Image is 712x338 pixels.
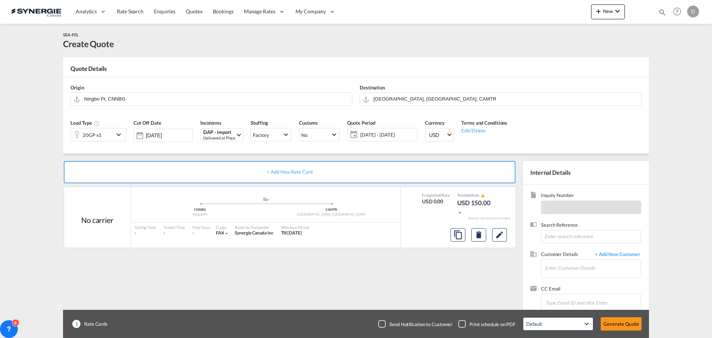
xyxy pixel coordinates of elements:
[461,120,507,126] span: Terms and Conditions
[251,128,291,141] md-select: Select Stuffing: Factory
[658,8,666,19] div: icon-magnify
[541,221,641,230] span: Search Reference
[457,210,462,215] md-icon: icon-chevron-down
[601,317,642,331] button: Generate Quote
[261,197,270,201] md-icon: assets/icons/custom/ship-fill.svg
[133,120,161,126] span: Cut Off Date
[457,198,494,216] div: USD 150.00
[658,8,666,16] md-icon: icon-magnify
[266,207,397,212] div: CAMTR
[244,8,276,15] span: Manage Rates
[281,230,302,236] div: Till 08 Oct 2025
[70,85,84,91] span: Origin
[481,193,485,198] md-icon: icon-alert
[266,212,397,217] div: [GEOGRAPHIC_DATA], [GEOGRAPHIC_DATA]
[251,120,268,126] span: Stuffing
[454,230,462,239] md-icon: assets/icons/custom/copyQuote.svg
[81,215,113,225] div: No carrier
[301,132,307,138] div: No
[63,32,79,37] span: SEA-FCL
[72,320,80,328] span: 1
[458,320,515,328] md-checkbox: Checkbox No Ink
[422,193,450,198] div: Freight Rate
[267,169,312,175] span: + Add New Rate Card
[422,198,450,205] div: USD 0.00
[63,65,649,76] div: Quote Details
[360,92,642,106] md-input-container: Montreal, QC, CAMTR
[451,228,465,242] button: Copy
[360,131,415,138] span: [DATE] - [DATE]
[216,230,224,236] span: FAK
[591,4,625,19] button: icon-plus 400-fgNewicon-chevron-down
[480,193,485,198] button: icon-alert
[192,230,194,236] div: -
[523,161,649,184] div: Internal Details
[358,129,417,140] span: [DATE] - [DATE]
[94,121,100,127] md-icon: icon-information-outline
[671,5,687,19] div: Help
[466,193,472,197] span: Sell
[429,131,446,139] span: USD
[594,8,622,14] span: New
[80,321,108,327] span: Rate Cards
[471,228,486,242] button: Delete
[146,132,192,138] input: Select
[463,216,515,220] div: Remark and Inclusion included
[164,224,185,230] div: Transit Time
[117,8,144,14] span: Rate Search
[154,8,175,14] span: Enquiries
[461,127,507,134] div: Edit/Delete
[541,192,641,200] span: Inquiry Number
[192,224,210,230] div: Free Days
[135,207,266,212] div: CNNBG
[135,212,266,217] div: Ningbo Pt
[281,224,309,230] div: Effective Period
[687,6,699,17] div: D
[378,320,452,328] md-checkbox: Checkbox No Ink
[526,321,542,327] div: Default
[545,260,641,276] input: Enter Customer Details
[76,8,97,15] span: Analytics
[235,230,273,236] span: Synergie Canada Inc
[164,230,185,236] div: -
[64,161,515,183] div: + Add New Rate Card
[299,128,340,141] md-select: Select Customs: No
[213,8,234,14] span: Bookings
[347,130,356,139] md-icon: icon-calendar
[545,295,620,311] input: Chips input.
[671,5,683,18] span: Help
[281,230,302,236] span: Till [DATE]
[541,285,641,294] span: CC Email
[135,230,156,236] div: -
[544,294,641,311] md-chips-wrap: Chips container. Enter the text area, then type text, and press enter to add a chip.
[492,228,507,242] button: Edit
[253,132,269,138] div: Factory
[203,135,235,141] div: Delivered at Place
[541,230,641,243] input: Enter search reference
[435,193,441,197] span: Sell
[224,231,229,236] md-icon: icon-chevron-down
[70,120,100,126] span: Load Type
[541,251,591,259] span: Customer Details
[203,129,235,135] div: DAP - import
[613,7,622,16] md-icon: icon-chevron-down
[200,128,243,142] md-select: Select Incoterms: DAP - import Delivered at Place
[389,321,452,328] div: Send Notification to Customer
[186,8,202,14] span: Quotes
[135,224,156,230] div: Sailing Date
[425,120,444,126] span: Currency
[299,120,317,126] span: Customs
[591,251,641,259] span: + Add New Customer
[594,7,603,16] md-icon: icon-plus 400-fg
[347,120,375,126] span: Quote Period
[83,130,102,140] div: 20GP x1
[70,92,352,106] md-input-container: Ningbo Pt, CNNBG
[544,204,546,210] span: -
[216,224,230,230] div: Cargo
[200,120,221,126] span: Incoterms
[70,128,126,141] div: 20GP x1icon-chevron-down
[84,92,348,105] input: Search by Door/Port
[114,130,125,139] md-icon: icon-chevron-down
